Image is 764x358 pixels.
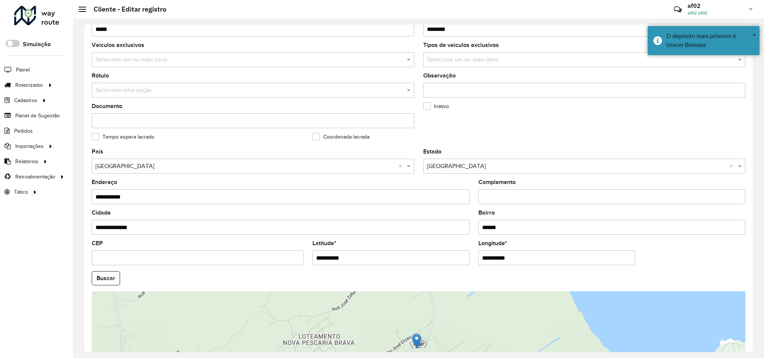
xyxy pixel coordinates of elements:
label: CEP [92,239,103,248]
label: Inativo [423,102,449,110]
span: Cadastros [14,96,37,104]
span: Retroalimentação [15,173,55,181]
span: Tático [14,188,28,196]
span: Painel [16,66,30,74]
img: Marker [412,333,421,349]
div: O depósito mais próximo é: Unicer Bebidas [666,32,754,50]
span: Clear all [399,162,405,171]
label: Tempo espera lacrado [92,133,154,141]
label: Complemento [478,178,516,187]
button: Buscar [92,271,120,285]
label: Rótulo [92,71,109,80]
label: Observação [423,71,456,80]
span: Pedidos [14,127,33,135]
label: País [92,147,103,156]
label: Estado [423,147,441,156]
label: Cidade [92,208,111,217]
a: Contato Rápido [670,1,686,18]
label: Documento [92,102,122,111]
span: Clear all [730,162,736,171]
label: Latitude [312,239,336,248]
span: Roteirizador [15,81,43,89]
h3: af02 [688,2,743,9]
span: af02 af02 [688,10,743,16]
span: × [752,31,756,39]
span: Importações [15,142,44,150]
label: Endereço [92,178,117,187]
label: Veículos exclusivos [92,41,144,50]
span: Painel de Sugestão [15,112,60,120]
span: Relatórios [15,158,38,165]
label: Bairro [478,208,495,217]
label: Coordenada lacrada [312,133,370,141]
button: Close [752,29,756,41]
h2: Cliente - Editar registro [86,5,166,13]
label: Longitude [478,239,507,248]
label: Simulação [23,40,51,49]
label: Tipos de veículos exclusivos [423,41,499,50]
